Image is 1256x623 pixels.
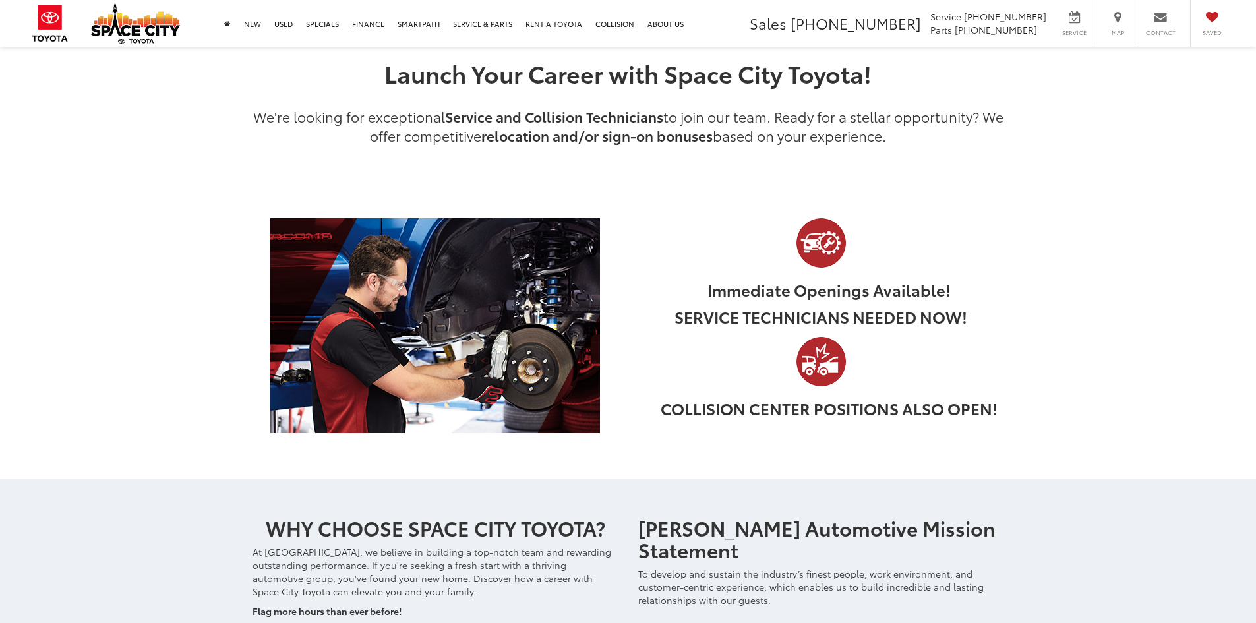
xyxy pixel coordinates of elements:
[707,278,951,301] strong: Immediate Openings Available!
[1103,28,1132,37] span: Map
[638,567,1004,607] p: To develop and sustain the industry’s finest people, work environment, and customer-centric exper...
[481,125,713,145] strong: relocation and/or sign-on bonuses
[930,23,952,36] span: Parts
[253,517,618,539] h2: WHY CHOOSE SPACE CITY TOYOTA?
[796,337,846,386] img: Collision Icon
[638,517,1004,560] h2: [PERSON_NAME] Automotive Mission Statement
[1060,28,1089,37] span: Service
[253,605,402,618] strong: Flag more hours than ever before!
[930,10,961,23] span: Service
[796,218,846,268] img: Mechanic Icon
[750,13,787,34] span: Sales
[964,10,1046,23] span: [PHONE_NUMBER]
[661,397,998,419] strong: COLLISION CENTER POSITIONS ALSO OPEN!
[1146,28,1176,37] span: Contact
[791,13,921,34] span: [PHONE_NUMBER]
[270,218,600,433] img: Technician
[253,60,1004,86] h1: Launch Your Career with Space City Toyota!
[955,23,1037,36] span: [PHONE_NUMBER]
[253,93,1004,160] p: We're looking for exceptional to join our team. Ready for a stellar opportunity? We offer competi...
[445,106,663,126] strong: Service and Collision Technicians
[674,305,967,328] span: SERVICE TECHNICIANS NEEDED NOW!
[253,545,618,598] p: At [GEOGRAPHIC_DATA], we believe in building a top-notch team and rewarding outstanding performan...
[91,3,180,44] img: Space City Toyota
[1197,28,1226,37] span: Saved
